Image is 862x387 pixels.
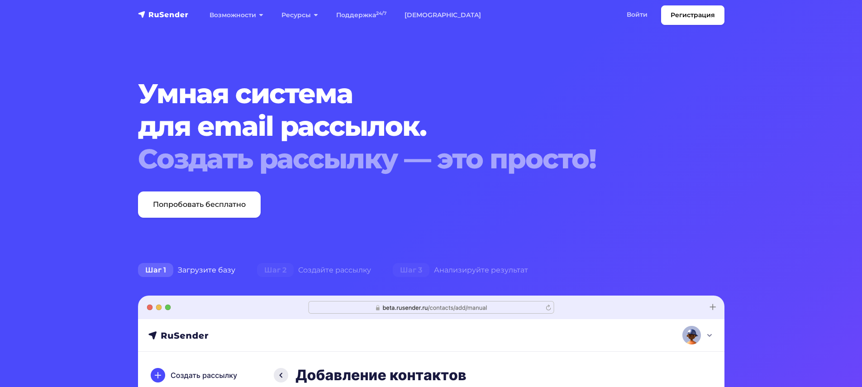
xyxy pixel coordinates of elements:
img: RuSender [138,10,189,19]
a: Войти [618,5,657,24]
div: Создайте рассылку [246,261,382,279]
sup: 24/7 [376,10,386,16]
div: Анализируйте результат [382,261,539,279]
div: Создать рассылку — это просто! [138,143,675,175]
h1: Умная система для email рассылок. [138,77,675,175]
span: Шаг 1 [138,263,173,277]
a: Регистрация [661,5,724,25]
a: Попробовать бесплатно [138,191,261,218]
a: Ресурсы [272,6,327,24]
span: Шаг 3 [393,263,429,277]
a: [DEMOGRAPHIC_DATA] [395,6,490,24]
a: Поддержка24/7 [327,6,395,24]
a: Возможности [200,6,272,24]
span: Шаг 2 [257,263,294,277]
div: Загрузите базу [127,261,246,279]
